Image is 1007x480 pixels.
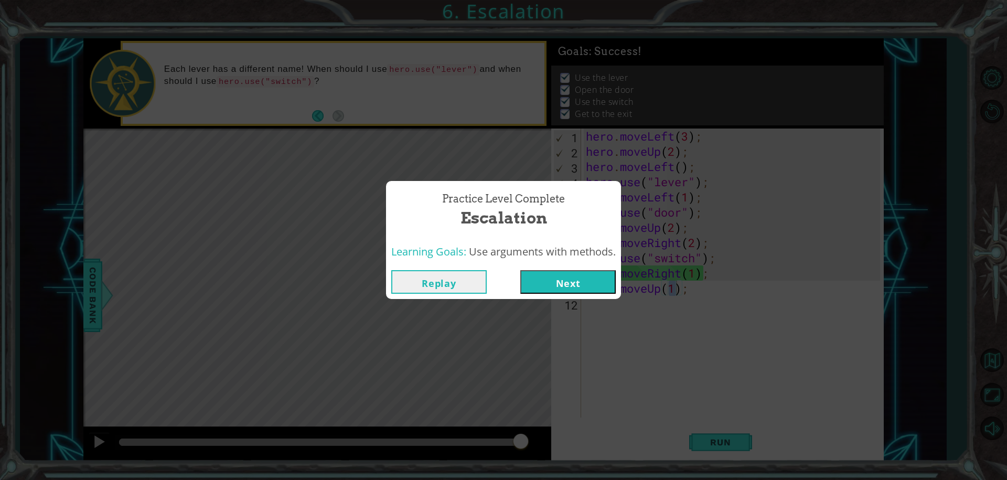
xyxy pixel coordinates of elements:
[391,270,487,294] button: Replay
[460,207,547,229] span: Escalation
[391,244,466,259] span: Learning Goals:
[520,270,616,294] button: Next
[442,191,565,207] span: Practice Level Complete
[469,244,616,259] span: Use arguments with methods.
